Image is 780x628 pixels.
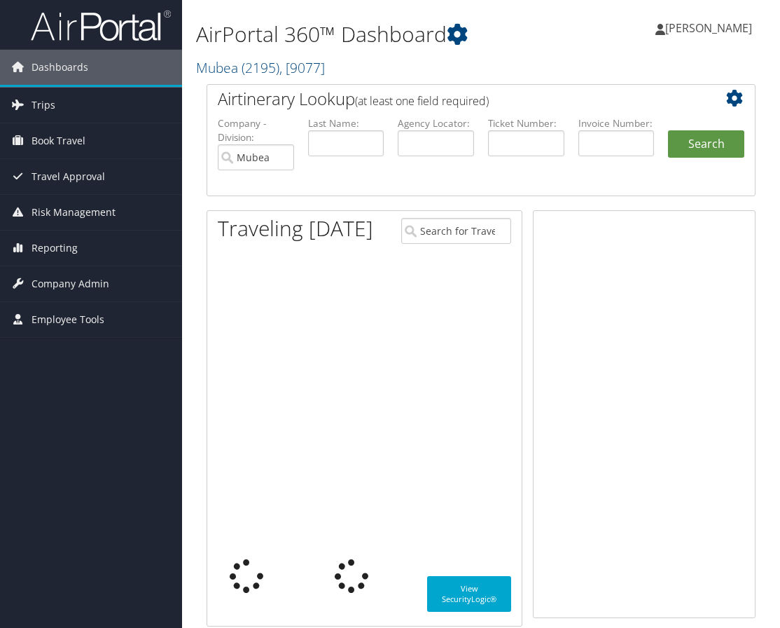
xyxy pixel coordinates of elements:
[32,88,55,123] span: Trips
[218,87,699,111] h2: Airtinerary Lookup
[578,116,655,130] label: Invoice Number:
[665,20,752,36] span: [PERSON_NAME]
[218,116,294,145] label: Company - Division:
[398,116,474,130] label: Agency Locator:
[32,195,116,230] span: Risk Management
[32,123,85,158] span: Book Travel
[279,58,325,77] span: , [ 9077 ]
[32,302,104,337] span: Employee Tools
[32,231,78,266] span: Reporting
[31,9,171,42] img: airportal-logo.png
[401,218,511,244] input: Search for Traveler
[32,266,109,301] span: Company Admin
[488,116,564,130] label: Ticket Number:
[196,20,576,49] h1: AirPortal 360™ Dashboard
[308,116,384,130] label: Last Name:
[32,50,88,85] span: Dashboards
[655,7,766,49] a: [PERSON_NAME]
[427,576,511,612] a: View SecurityLogic®
[242,58,279,77] span: ( 2195 )
[218,214,373,243] h1: Traveling [DATE]
[196,58,325,77] a: Mubea
[355,93,489,109] span: (at least one field required)
[32,159,105,194] span: Travel Approval
[668,130,744,158] button: Search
